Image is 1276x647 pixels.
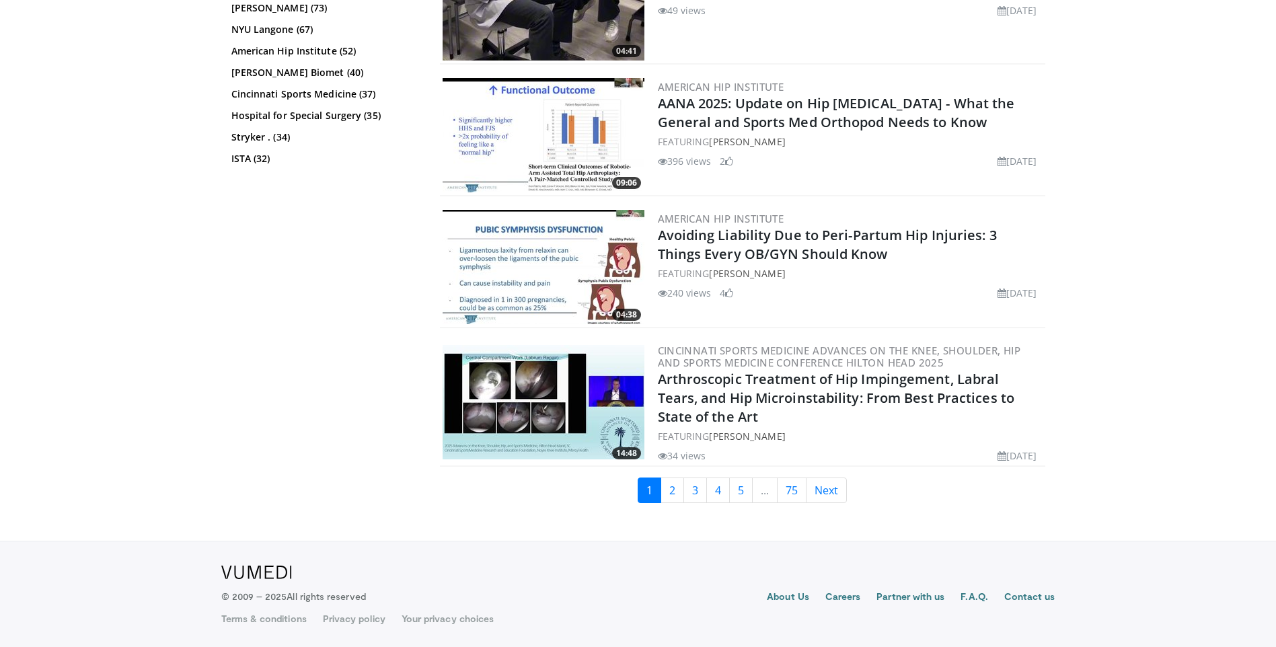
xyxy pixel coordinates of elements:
[440,478,1045,503] nav: Search results pages
[612,177,641,189] span: 09:06
[287,591,365,602] span: All rights reserved
[729,478,753,503] a: 5
[998,286,1037,300] li: [DATE]
[443,78,644,192] img: ee70015a-8bc0-40d1-ad21-929548c9c3ba.300x170_q85_crop-smart_upscale.jpg
[221,566,292,579] img: VuMedi Logo
[402,612,494,625] a: Your privacy choices
[231,66,416,79] a: [PERSON_NAME] Biomet (40)
[231,44,416,58] a: American Hip Institute (52)
[612,45,641,57] span: 04:41
[709,267,785,280] a: [PERSON_NAME]
[658,135,1043,149] div: FEATURING
[658,344,1021,369] a: Cincinnati Sports Medicine Advances on the Knee, Shoulder, Hip and Sports Medicine Conference Hil...
[443,210,644,324] img: 45121c69-0027-4551-bf0b-9fe1ea97cb80.300x170_q85_crop-smart_upscale.jpg
[231,87,416,101] a: Cincinnati Sports Medicine (37)
[443,210,644,324] a: 04:38
[658,226,997,263] a: Avoiding Liability Due to Peri-Partum Hip Injuries: 3 Things Every OB/GYN Should Know
[709,135,785,148] a: [PERSON_NAME]
[443,345,644,459] img: 2bb5f3ce-6797-4272-9fd8-fd7239efc484.300x170_q85_crop-smart_upscale.jpg
[658,449,706,463] li: 34 views
[658,3,706,17] li: 49 views
[231,130,416,144] a: Stryker . (34)
[706,478,730,503] a: 4
[612,309,641,321] span: 04:38
[443,345,644,459] a: 14:48
[231,152,416,165] a: ISTA (32)
[806,478,847,503] a: Next
[998,3,1037,17] li: [DATE]
[658,80,784,93] a: American Hip Institute
[720,286,733,300] li: 4
[638,478,661,503] a: 1
[658,154,712,168] li: 396 views
[683,478,707,503] a: 3
[231,109,416,122] a: Hospital for Special Surgery (35)
[221,590,366,603] p: © 2009 – 2025
[1004,590,1055,606] a: Contact us
[658,286,712,300] li: 240 views
[658,94,1015,131] a: AANA 2025: Update on Hip [MEDICAL_DATA] - What the General and Sports Med Orthopod Needs to Know
[612,447,641,459] span: 14:48
[221,612,307,625] a: Terms & conditions
[443,78,644,192] a: 09:06
[720,154,733,168] li: 2
[658,266,1043,280] div: FEATURING
[231,23,416,36] a: NYU Langone (67)
[876,590,944,606] a: Partner with us
[323,612,385,625] a: Privacy policy
[658,370,1015,426] a: Arthroscopic Treatment of Hip Impingement, Labral Tears, and Hip Microinstability: From Best Prac...
[767,590,809,606] a: About Us
[231,1,416,15] a: [PERSON_NAME] (73)
[998,449,1037,463] li: [DATE]
[709,430,785,443] a: [PERSON_NAME]
[825,590,861,606] a: Careers
[658,429,1043,443] div: FEATURING
[961,590,987,606] a: F.A.Q.
[777,478,806,503] a: 75
[658,212,784,225] a: American Hip Institute
[998,154,1037,168] li: [DATE]
[661,478,684,503] a: 2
